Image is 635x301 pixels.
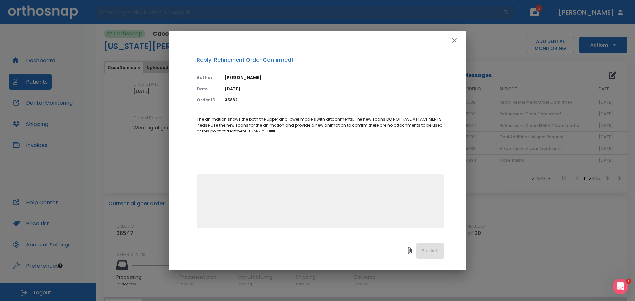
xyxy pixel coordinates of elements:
p: Author [197,75,217,81]
p: [DATE] [225,86,444,92]
p: Order ID [197,97,217,103]
p: [PERSON_NAME] [225,75,444,81]
span: The animation shows the both the upper and lower models with attachments. The new scans DO NOT HA... [197,116,444,134]
iframe: Intercom live chat [613,279,628,294]
p: Date [197,86,217,92]
p: 35832 [225,97,444,103]
p: Reply: Refinement Order Confirmed! [197,56,444,64]
span: 1 [626,279,631,284]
